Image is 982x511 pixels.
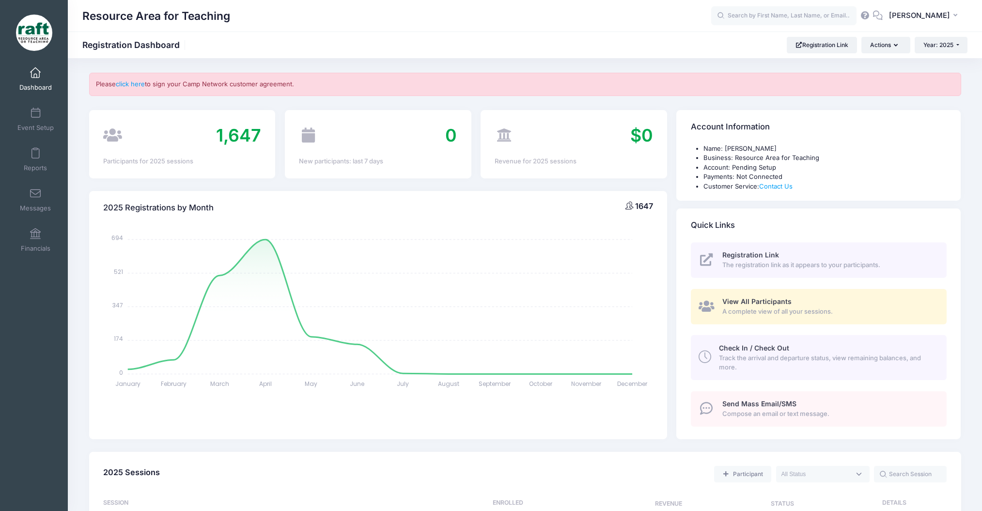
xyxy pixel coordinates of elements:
[116,80,145,88] a: click here
[19,83,52,92] span: Dashboard
[703,163,947,173] li: Account: Pending Setup
[691,212,735,240] h4: Quick Links
[103,498,407,510] div: Session
[16,15,52,51] img: Resource Area for Teaching
[89,73,961,96] div: Please to sign your Camp Network customer agreement.
[13,223,59,257] a: Financials
[438,380,459,388] tspan: August
[305,380,317,388] tspan: May
[571,380,602,388] tspan: November
[722,399,796,408] span: Send Mass Email/SMS
[82,40,188,50] h1: Registration Dashboard
[923,41,953,48] span: Year: 2025
[20,204,51,212] span: Messages
[722,409,936,419] span: Compose an email or text message.
[719,353,935,372] span: Track the arrival and departure status, view remaining balances, and more.
[635,201,653,211] span: 1647
[13,102,59,136] a: Event Setup
[691,391,947,427] a: Send Mass Email/SMS Compose an email or text message.
[24,164,47,172] span: Reports
[216,125,261,146] span: 1,647
[479,380,511,388] tspan: September
[889,10,950,21] span: [PERSON_NAME]
[691,289,947,324] a: View All Participants A complete view of all your sessions.
[103,467,160,477] span: 2025 Sessions
[350,380,364,388] tspan: June
[495,157,653,166] div: Revenue for 2025 sessions
[407,498,609,510] div: Enrolled
[759,182,793,190] a: Contact Us
[445,125,457,146] span: 0
[722,297,792,305] span: View All Participants
[17,124,54,132] span: Event Setup
[13,183,59,217] a: Messages
[691,242,947,278] a: Registration Link The registration link as it appears to your participants.
[119,368,123,377] tspan: 0
[691,113,770,141] h4: Account Information
[719,344,789,352] span: Check In / Check Out
[722,260,936,270] span: The registration link as it appears to your participants.
[161,380,187,388] tspan: February
[874,466,947,482] input: Search Session
[115,380,140,388] tspan: January
[113,335,123,343] tspan: 174
[210,380,229,388] tspan: March
[103,194,214,222] h4: 2025 Registrations by Month
[781,470,850,479] textarea: Search
[82,5,230,27] h1: Resource Area for Teaching
[103,157,261,166] div: Participants for 2025 sessions
[703,153,947,163] li: Business: Resource Area for Teaching
[111,234,123,242] tspan: 694
[703,144,947,154] li: Name: [PERSON_NAME]
[722,251,779,259] span: Registration Link
[630,125,653,146] span: $0
[915,37,967,53] button: Year: 2025
[112,301,123,309] tspan: 347
[722,307,936,317] span: A complete view of all your sessions.
[13,62,59,96] a: Dashboard
[21,244,50,253] span: Financials
[837,498,947,510] div: Details
[397,380,409,388] tspan: July
[861,37,910,53] button: Actions
[609,498,728,510] div: Revenue
[711,6,857,26] input: Search by First Name, Last Name, or Email...
[299,157,457,166] div: New participants: last 7 days
[703,182,947,192] li: Customer Service:
[13,143,59,176] a: Reports
[703,172,947,182] li: Payments: Not Connected
[259,380,271,388] tspan: April
[883,5,967,27] button: [PERSON_NAME]
[787,37,857,53] a: Registration Link
[529,380,552,388] tspan: October
[714,466,771,482] a: Add a new manual registration
[691,335,947,380] a: Check In / Check Out Track the arrival and departure status, view remaining balances, and more.
[727,498,837,510] div: Status
[617,380,648,388] tspan: December
[113,268,123,276] tspan: 521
